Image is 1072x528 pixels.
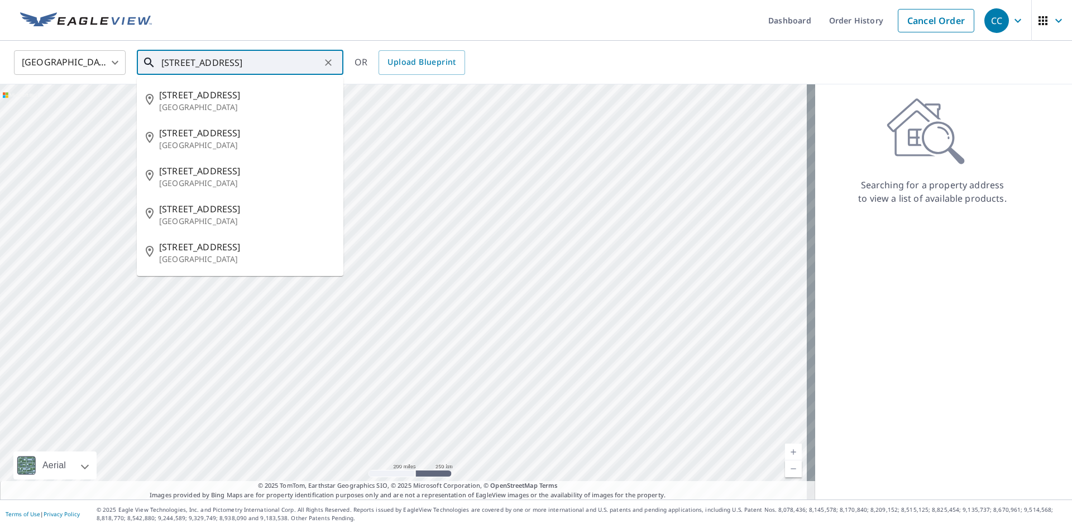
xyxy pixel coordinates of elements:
p: Searching for a property address to view a list of available products. [858,178,1007,205]
div: [GEOGRAPHIC_DATA] [14,47,126,78]
p: © 2025 Eagle View Technologies, Inc. and Pictometry International Corp. All Rights Reserved. Repo... [97,506,1066,522]
span: [STREET_ADDRESS] [159,126,334,140]
div: CC [984,8,1009,33]
a: OpenStreetMap [490,481,537,489]
p: [GEOGRAPHIC_DATA] [159,102,334,113]
p: | [6,511,80,517]
p: [GEOGRAPHIC_DATA] [159,140,334,151]
a: Upload Blueprint [379,50,465,75]
span: [STREET_ADDRESS] [159,88,334,102]
input: Search by address or latitude-longitude [161,47,320,78]
span: Upload Blueprint [387,55,456,69]
a: Terms of Use [6,510,40,518]
p: [GEOGRAPHIC_DATA] [159,216,334,227]
p: [GEOGRAPHIC_DATA] [159,178,334,189]
span: [STREET_ADDRESS] [159,240,334,254]
a: Privacy Policy [44,510,80,518]
a: Current Level 5, Zoom In [785,444,802,460]
button: Clear [320,55,336,70]
span: [STREET_ADDRESS] [159,202,334,216]
a: Current Level 5, Zoom Out [785,460,802,477]
span: [STREET_ADDRESS] [159,164,334,178]
a: Terms [539,481,558,489]
div: OR [355,50,465,75]
div: Aerial [13,451,97,479]
span: © 2025 TomTom, Earthstar Geographics SIO, © 2025 Microsoft Corporation, © [258,481,558,491]
p: [GEOGRAPHIC_DATA] [159,254,334,265]
div: Aerial [39,451,69,479]
img: EV Logo [20,12,152,29]
a: Cancel Order [898,9,974,32]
